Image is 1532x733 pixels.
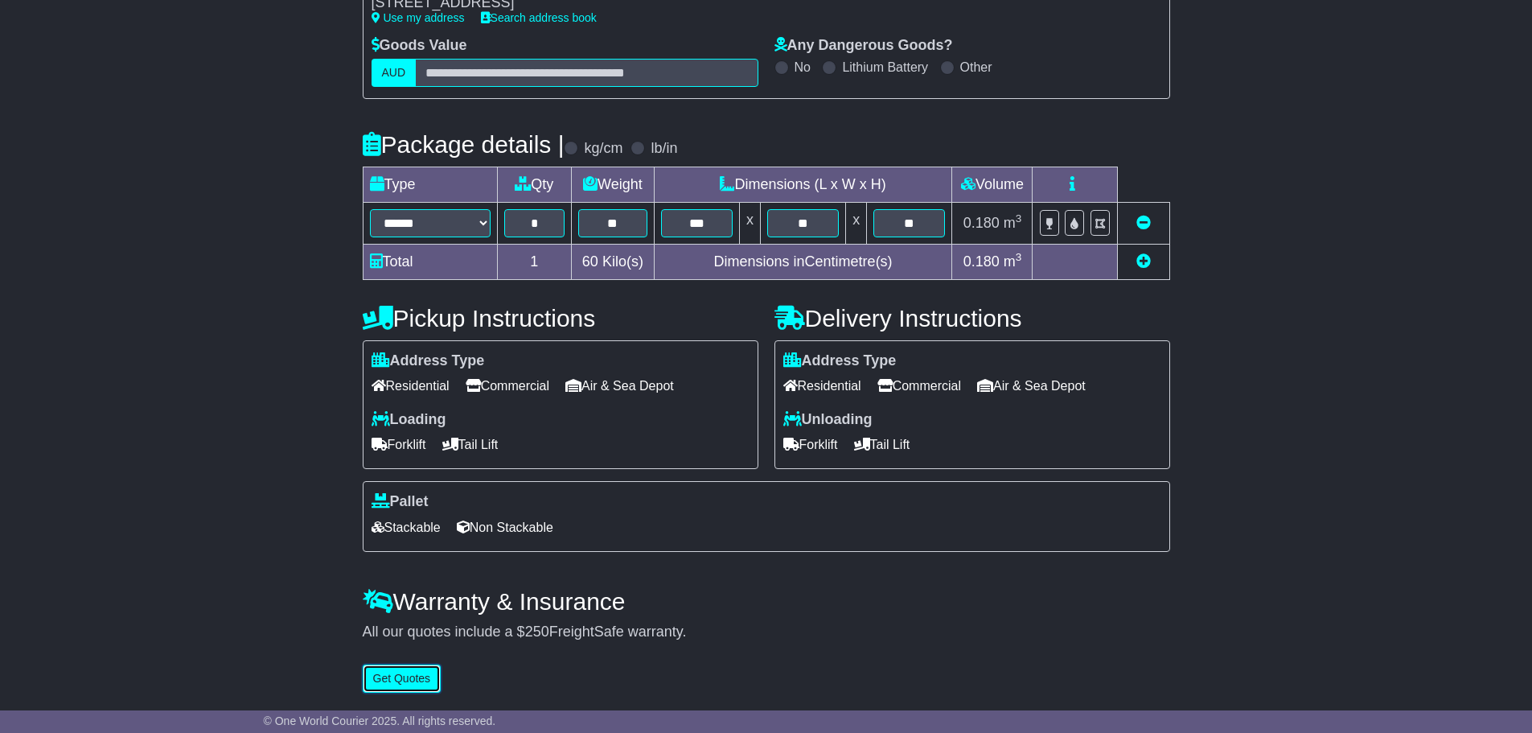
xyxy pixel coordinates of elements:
[963,215,1000,231] span: 0.180
[372,515,441,540] span: Stackable
[842,60,928,75] label: Lithium Battery
[497,244,572,279] td: 1
[565,373,674,398] span: Air & Sea Depot
[372,59,417,87] label: AUD
[960,60,992,75] label: Other
[854,432,910,457] span: Tail Lift
[264,714,496,727] span: © One World Courier 2025. All rights reserved.
[372,37,467,55] label: Goods Value
[651,140,677,158] label: lb/in
[497,167,572,202] td: Qty
[783,352,897,370] label: Address Type
[372,373,450,398] span: Residential
[372,352,485,370] label: Address Type
[877,373,961,398] span: Commercial
[774,37,953,55] label: Any Dangerous Goods?
[363,167,497,202] td: Type
[1004,253,1022,270] span: m
[363,665,442,693] button: Get Quotes
[372,411,446,429] label: Loading
[1136,215,1151,231] a: Remove this item
[584,140,622,158] label: kg/cm
[457,515,553,540] span: Non Stackable
[783,373,861,398] span: Residential
[1016,251,1022,263] sup: 3
[466,373,549,398] span: Commercial
[442,432,499,457] span: Tail Lift
[582,253,598,270] span: 60
[572,244,655,279] td: Kilo(s)
[977,373,1086,398] span: Air & Sea Depot
[952,167,1033,202] td: Volume
[774,305,1170,331] h4: Delivery Instructions
[372,493,429,511] label: Pallet
[481,11,597,24] a: Search address book
[363,131,565,158] h4: Package details |
[1136,253,1151,270] a: Add new item
[525,624,549,640] span: 250
[1016,212,1022,224] sup: 3
[363,624,1170,641] div: All our quotes include a $ FreightSafe warranty.
[654,167,952,202] td: Dimensions (L x W x H)
[372,11,465,24] a: Use my address
[363,244,497,279] td: Total
[363,305,758,331] h4: Pickup Instructions
[783,411,873,429] label: Unloading
[363,588,1170,615] h4: Warranty & Insurance
[654,244,952,279] td: Dimensions in Centimetre(s)
[572,167,655,202] td: Weight
[963,253,1000,270] span: 0.180
[783,432,838,457] span: Forklift
[795,60,811,75] label: No
[739,202,760,244] td: x
[1004,215,1022,231] span: m
[372,432,426,457] span: Forklift
[846,202,867,244] td: x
